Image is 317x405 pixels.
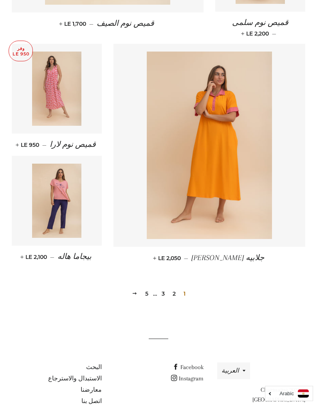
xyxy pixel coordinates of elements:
span: — [42,141,47,148]
span: — [184,255,188,262]
a: 2 [169,288,179,300]
span: قميص نوم لارا [50,140,96,149]
a: Facebook [173,364,204,371]
a: جلابيه [PERSON_NAME] — LE 2,050 [113,247,305,269]
span: LE 2,100 [22,253,47,260]
span: — [89,20,94,27]
span: … [153,291,157,296]
p: وفر LE 950 [9,41,32,61]
button: العربية [217,362,250,379]
a: قميص نوم سلمى — LE 2,200 [215,12,305,44]
a: قميص نوم الصيف — LE 1,700 [12,12,204,35]
a: قميص نوم لارا — LE 950 [12,134,102,156]
span: — [272,30,276,37]
a: 5 [142,288,151,300]
span: جلابيه [PERSON_NAME] [191,253,264,262]
i: Arabic [279,391,294,396]
a: 3 [158,288,168,300]
a: البحث [86,364,102,371]
a: Instagram [171,375,204,382]
a: معارضنا [81,386,102,393]
a: Arabic [269,389,309,398]
span: LE 2,200 [243,30,269,37]
span: LE 1,700 [61,20,86,27]
span: بيجاما هاله [58,252,92,261]
span: LE 950 [17,141,39,148]
a: بيجاما هاله — LE 2,100 [12,246,102,268]
span: قميص نوم سلمى [232,18,288,27]
span: LE 2,050 [155,255,181,262]
span: 1 [180,288,189,300]
a: اتصل بنا [81,398,102,405]
span: قميص نوم الصيف [97,19,154,28]
a: الاستبدال والاسترجاع [48,375,102,382]
span: — [50,253,54,260]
